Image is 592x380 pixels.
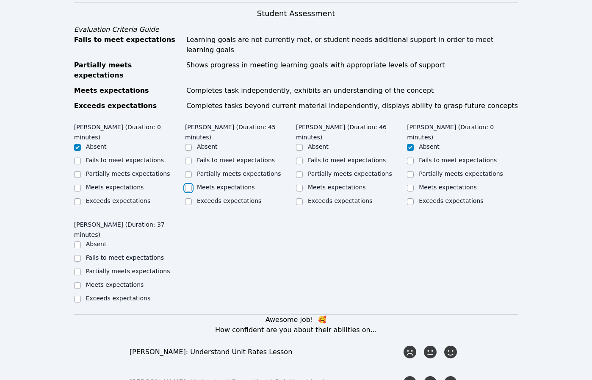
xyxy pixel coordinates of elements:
label: Partially meets expectations [197,170,281,177]
label: Absent [86,241,107,247]
label: Partially meets expectations [86,268,170,275]
label: Fails to meet expectations [419,157,497,164]
label: Partially meets expectations [308,170,392,177]
label: Meets expectations [197,184,255,191]
div: Shows progress in meeting learning goals with appropriate levels of support [186,60,518,80]
div: Partially meets expectations [74,60,181,80]
label: Exceeds expectations [308,197,372,204]
label: Meets expectations [419,184,477,191]
label: Absent [86,143,107,150]
div: Completes tasks beyond current material independently, displays ability to grasp future concepts [186,101,518,111]
span: Awesome job! [266,316,313,324]
label: Meets expectations [86,184,144,191]
label: Absent [197,143,218,150]
legend: [PERSON_NAME] (Duration: 45 minutes) [185,119,296,142]
div: Exceeds expectations [74,101,181,111]
label: Exceeds expectations [86,197,150,204]
h3: Student Assessment [74,8,518,19]
span: kisses [318,316,326,324]
div: Learning goals are not currently met, or student needs additional support in order to meet learni... [186,35,518,55]
label: Fails to meet expectations [308,157,386,164]
label: Absent [419,143,440,150]
div: Fails to meet expectations [74,35,181,55]
label: Fails to meet expectations [86,157,164,164]
legend: [PERSON_NAME] (Duration: 46 minutes) [296,119,407,142]
label: Fails to meet expectations [86,254,164,261]
label: Meets expectations [86,281,144,288]
label: Absent [308,143,329,150]
div: Meets expectations [74,86,181,96]
label: Meets expectations [308,184,366,191]
legend: [PERSON_NAME] (Duration: 37 minutes) [74,217,185,240]
legend: [PERSON_NAME] (Duration: 0 minutes) [407,119,518,142]
span: How confident are you about their abilities on... [215,326,377,334]
label: Exceeds expectations [86,295,150,302]
label: Fails to meet expectations [197,157,275,164]
legend: [PERSON_NAME] (Duration: 0 minutes) [74,119,185,142]
div: Completes task independently, exhibits an understanding of the concept [186,86,518,96]
label: Partially meets expectations [86,170,170,177]
label: Exceeds expectations [197,197,261,204]
label: Partially meets expectations [419,170,503,177]
div: Evaluation Criteria Guide [74,25,518,35]
div: [PERSON_NAME]: Understand Unit Rates Lesson [130,347,401,357]
label: Exceeds expectations [419,197,483,204]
